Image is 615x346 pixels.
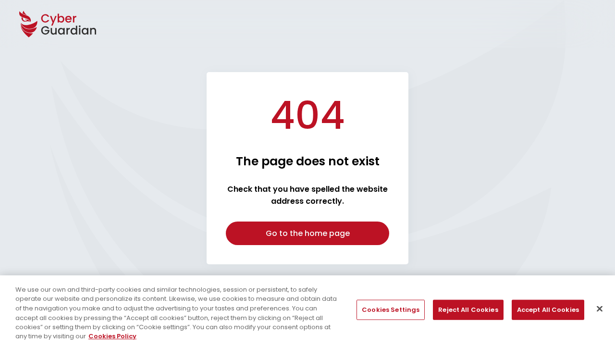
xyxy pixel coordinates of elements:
[270,91,345,139] h1: 404
[15,285,338,341] div: We use our own and third-party cookies and similar technologies, session or persistent, to safely...
[227,184,388,207] strong: Check that you have spelled the website address correctly.
[512,300,584,320] button: Accept All Cookies
[433,300,503,320] button: Reject All Cookies
[226,222,389,245] a: Go to the home page
[88,332,136,341] a: More information about your privacy, opens in a new tab
[589,298,610,320] button: Close
[357,300,425,320] button: Cookies Settings, Opens the preference center dialog
[236,154,380,169] h2: The page does not exist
